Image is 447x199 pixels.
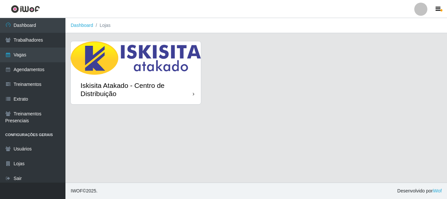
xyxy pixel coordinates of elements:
[80,81,193,98] div: Iskisita Atakado - Centro de Distribuição
[71,188,83,193] span: IWOF
[65,18,447,33] nav: breadcrumb
[71,23,93,28] a: Dashboard
[93,22,111,29] li: Lojas
[71,41,201,104] a: Iskisita Atakado - Centro de Distribuição
[71,41,201,75] img: cardImg
[433,188,442,193] a: iWof
[11,5,40,13] img: CoreUI Logo
[397,188,442,194] span: Desenvolvido por
[71,188,98,194] span: © 2025 .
